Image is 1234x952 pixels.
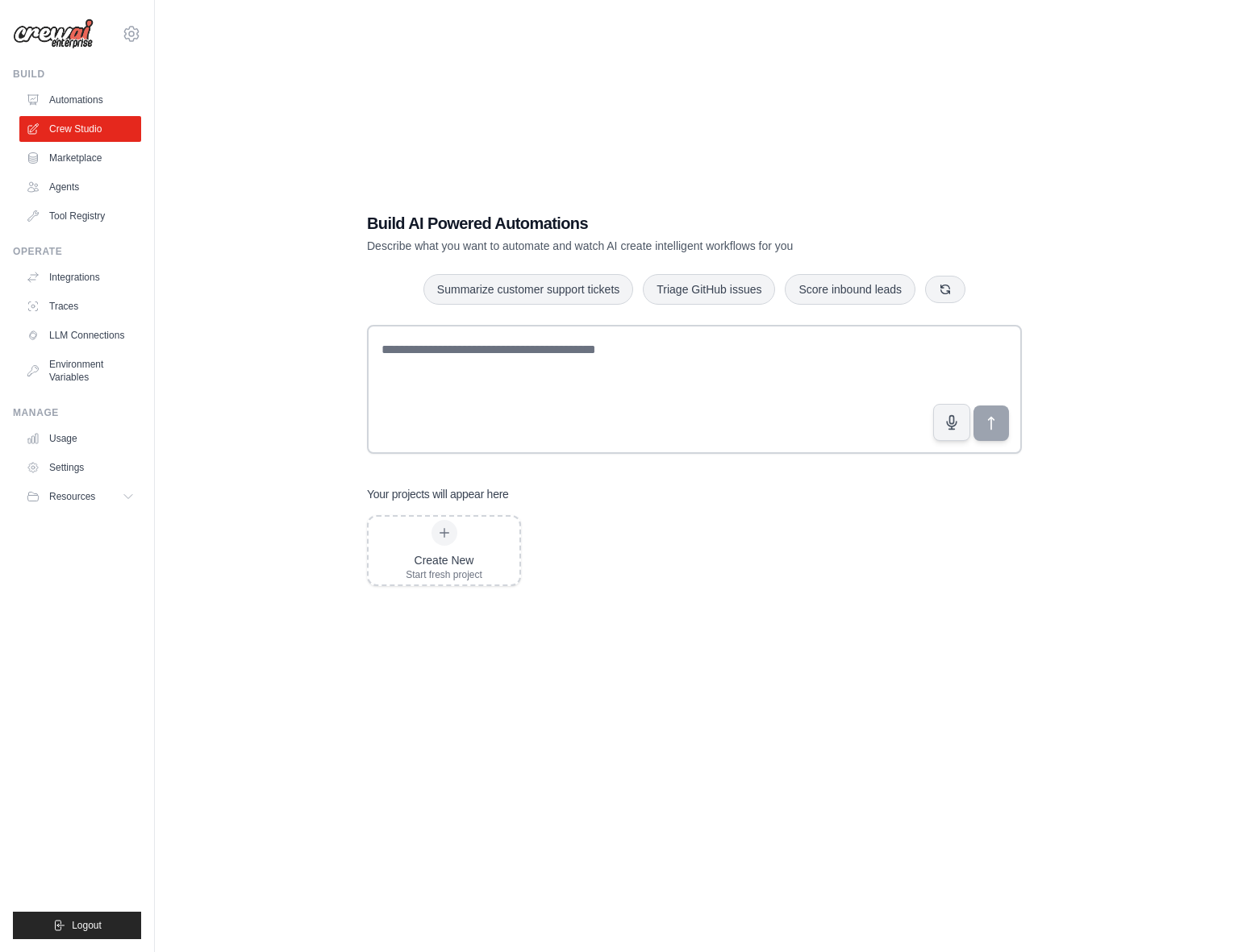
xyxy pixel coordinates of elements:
[367,238,909,254] p: Describe what you want to automate and watch AI create intelligent workflows for you
[785,274,915,305] button: Score inbound leads
[19,203,141,229] a: Tool Registry
[406,552,482,568] div: Create New
[19,426,141,451] a: Usage
[406,568,482,581] div: Start fresh project
[13,912,141,939] button: Logout
[13,68,141,81] div: Build
[19,455,141,480] a: Settings
[19,116,141,142] a: Crew Studio
[49,490,95,503] span: Resources
[19,322,141,348] a: LLM Connections
[72,919,102,932] span: Logout
[19,145,141,171] a: Marketplace
[925,276,965,303] button: Get new suggestions
[13,406,141,419] div: Manage
[933,404,970,441] button: Click to speak your automation idea
[423,274,633,305] button: Summarize customer support tickets
[19,87,141,113] a: Automations
[19,174,141,200] a: Agents
[13,245,141,258] div: Operate
[13,19,94,49] img: Logo
[19,264,141,290] a: Integrations
[643,274,775,305] button: Triage GitHub issues
[19,351,141,390] a: Environment Variables
[19,484,141,509] button: Resources
[367,212,909,235] h1: Build AI Powered Automations
[19,293,141,319] a: Traces
[367,486,509,502] h3: Your projects will appear here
